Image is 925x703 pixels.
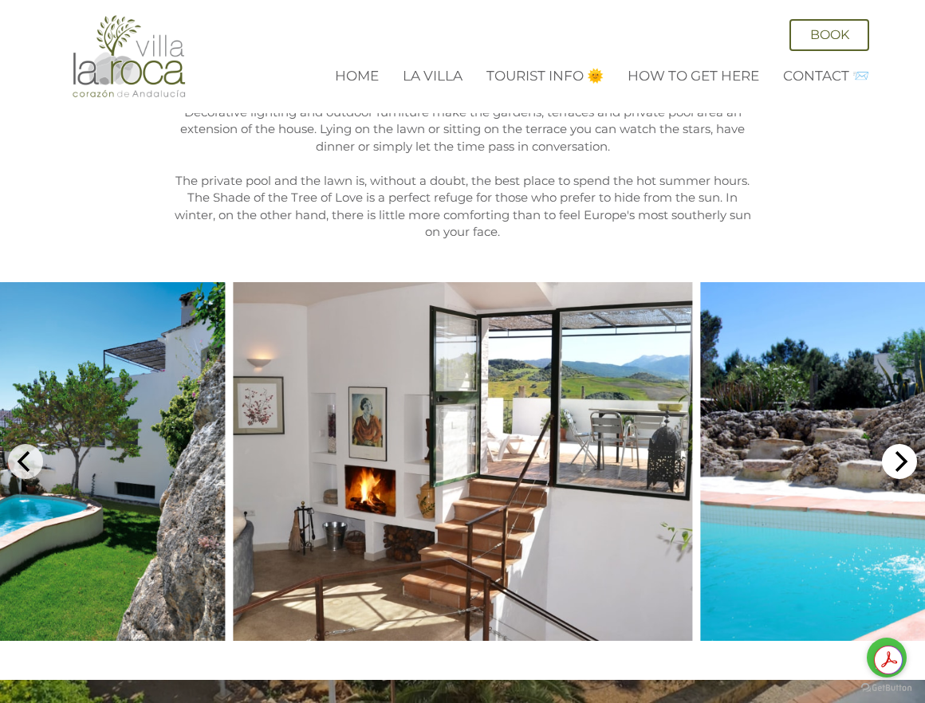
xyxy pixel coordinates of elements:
img: Villa La Roca - A fusion of modern and classical Andalucian architecture [69,14,189,99]
a: Home [335,68,379,84]
a: Book [789,19,869,51]
button: Next [882,444,917,479]
a: Go to whatsapp [867,638,907,677]
a: La Villa [403,68,462,84]
button: Previous [8,444,43,479]
a: How to get here [628,68,759,84]
a: Go to GetButton.io website [861,683,912,692]
a: Tourist Info 🌞 [486,68,604,84]
a: Contact 📨 [783,68,869,84]
div: Intimate corners for all tastes and for all times of the year. From the terrace you can watch rom... [167,35,758,240]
